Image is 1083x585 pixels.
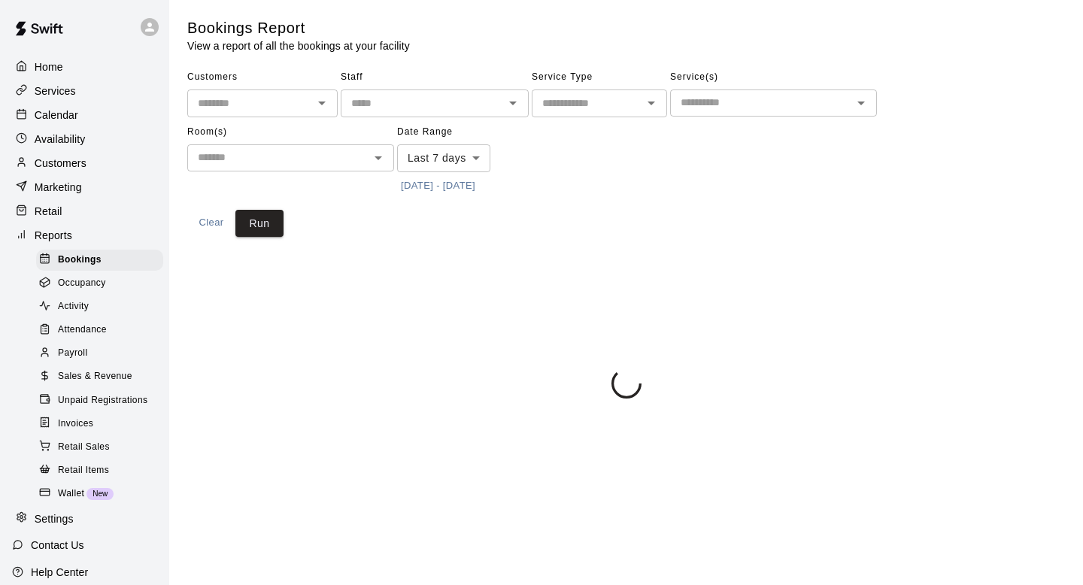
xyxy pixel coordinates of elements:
a: Services [12,80,157,102]
p: Services [35,83,76,99]
span: Wallet [58,486,84,502]
button: Open [311,92,332,114]
div: Retail Sales [36,437,163,458]
span: Customers [187,65,338,89]
a: Retail Sales [36,435,169,459]
a: Activity [36,296,169,319]
span: Attendance [58,323,107,338]
p: Settings [35,511,74,526]
a: Occupancy [36,271,169,295]
span: Occupancy [58,276,106,291]
a: Bookings [36,248,169,271]
div: Invoices [36,414,163,435]
div: Last 7 days [397,144,490,172]
div: Occupancy [36,273,163,294]
button: Clear [187,210,235,238]
div: Unpaid Registrations [36,390,163,411]
button: Run [235,210,284,238]
div: Bookings [36,250,163,271]
span: Service Type [532,65,667,89]
a: Retail [12,200,157,223]
div: Payroll [36,343,163,364]
div: WalletNew [36,483,163,505]
a: WalletNew [36,482,169,505]
span: Retail Items [58,463,109,478]
span: Sales & Revenue [58,369,132,384]
div: Activity [36,296,163,317]
span: Payroll [58,346,87,361]
a: Calendar [12,104,157,126]
span: Bookings [58,253,102,268]
span: Retail Sales [58,440,110,455]
span: New [86,490,114,498]
p: Help Center [31,565,88,580]
p: Retail [35,204,62,219]
a: Attendance [36,319,169,342]
p: Home [35,59,63,74]
a: Unpaid Registrations [36,389,169,412]
span: Service(s) [670,65,877,89]
button: Open [851,92,872,114]
span: Room(s) [187,120,394,144]
p: Calendar [35,108,78,123]
button: [DATE] - [DATE] [397,174,479,198]
a: Settings [12,508,157,530]
a: Reports [12,224,157,247]
span: Date Range [397,120,529,144]
button: Open [641,92,662,114]
div: Retail Items [36,460,163,481]
button: Open [368,147,389,168]
span: Invoices [58,417,93,432]
span: Staff [341,65,529,89]
a: Customers [12,152,157,174]
p: Reports [35,228,72,243]
a: Invoices [36,412,169,435]
span: Activity [58,299,89,314]
p: Availability [35,132,86,147]
a: Home [12,56,157,78]
p: Customers [35,156,86,171]
span: Unpaid Registrations [58,393,147,408]
button: Open [502,92,523,114]
p: Marketing [35,180,82,195]
a: Availability [12,128,157,150]
a: Retail Items [36,459,169,482]
h5: Bookings Report [187,18,410,38]
p: View a report of all the bookings at your facility [187,38,410,53]
div: Sales & Revenue [36,366,163,387]
div: Attendance [36,320,163,341]
p: Contact Us [31,538,84,553]
a: Payroll [36,342,169,365]
a: Sales & Revenue [36,365,169,389]
a: Marketing [12,176,157,199]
